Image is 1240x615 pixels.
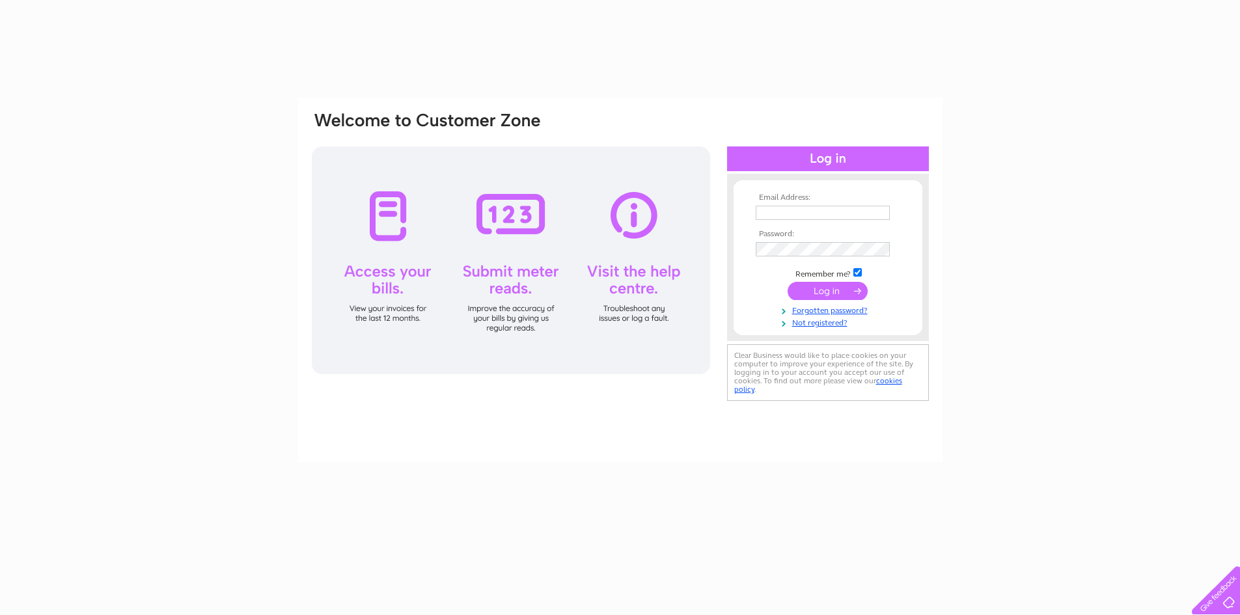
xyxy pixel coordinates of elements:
[788,282,868,300] input: Submit
[752,266,903,279] td: Remember me?
[752,193,903,202] th: Email Address:
[756,303,903,316] a: Forgotten password?
[734,376,902,394] a: cookies policy
[752,230,903,239] th: Password:
[727,344,929,401] div: Clear Business would like to place cookies on your computer to improve your experience of the sit...
[756,316,903,328] a: Not registered?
